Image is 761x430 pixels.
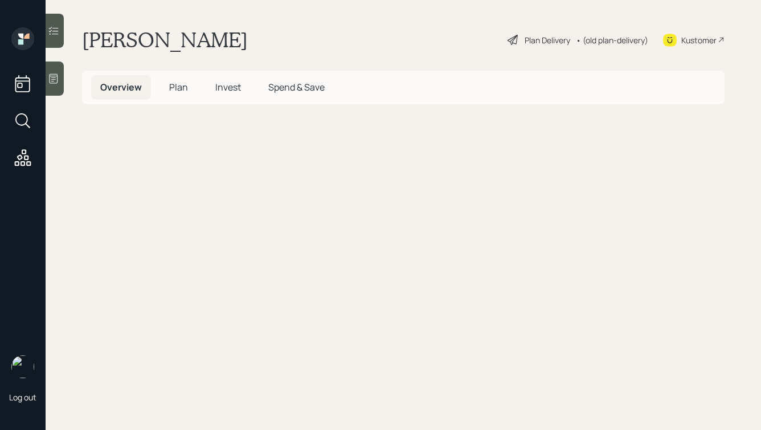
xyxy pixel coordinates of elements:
[215,81,241,93] span: Invest
[100,81,142,93] span: Overview
[525,34,570,46] div: Plan Delivery
[268,81,325,93] span: Spend & Save
[82,27,248,52] h1: [PERSON_NAME]
[9,392,36,403] div: Log out
[576,34,648,46] div: • (old plan-delivery)
[681,34,717,46] div: Kustomer
[169,81,188,93] span: Plan
[11,355,34,378] img: hunter_neumayer.jpg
